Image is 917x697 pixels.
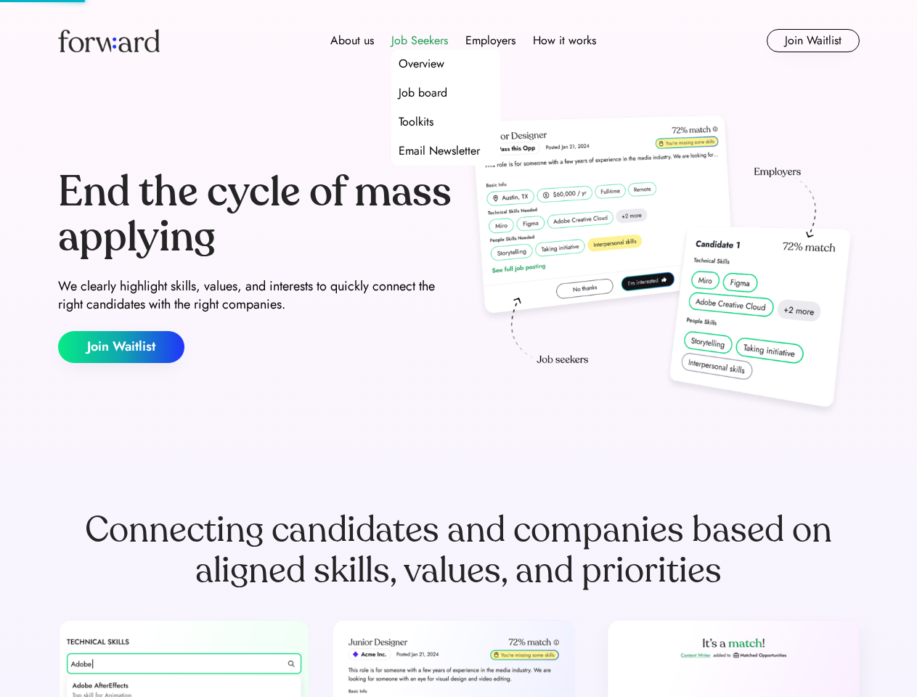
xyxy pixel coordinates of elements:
[465,32,515,49] div: Employers
[767,29,860,52] button: Join Waitlist
[399,55,444,73] div: Overview
[58,277,453,314] div: We clearly highlight skills, values, and interests to quickly connect the right candidates with t...
[330,32,374,49] div: About us
[399,84,447,102] div: Job board
[533,32,596,49] div: How it works
[58,331,184,363] button: Join Waitlist
[465,110,860,423] img: hero-image.png
[58,29,160,52] img: Forward logo
[399,113,433,131] div: Toolkits
[399,142,480,160] div: Email Newsletter
[391,32,448,49] div: Job Seekers
[58,170,453,259] div: End the cycle of mass applying
[58,510,860,591] div: Connecting candidates and companies based on aligned skills, values, and priorities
